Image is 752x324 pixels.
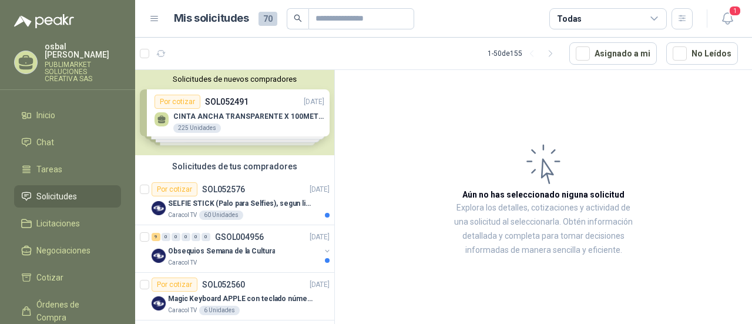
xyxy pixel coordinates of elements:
[199,211,243,220] div: 60 Unidades
[135,70,334,155] div: Solicitudes de nuevos compradoresPor cotizarSOL052491[DATE] CINTA ANCHA TRANSPARENTE X 100METROS2...
[174,10,249,27] h1: Mis solicitudes
[14,185,121,208] a: Solicitudes
[36,244,90,257] span: Negociaciones
[152,201,166,215] img: Company Logo
[135,155,334,178] div: Solicitudes de tus compradores
[36,109,55,122] span: Inicio
[310,279,330,290] p: [DATE]
[717,8,738,29] button: 1
[36,217,80,230] span: Licitaciones
[172,233,180,241] div: 0
[168,306,197,315] p: Caracol TV
[152,278,197,292] div: Por cotizar
[36,271,63,284] span: Cotizar
[14,104,121,126] a: Inicio
[14,266,121,289] a: Cotizar
[36,190,77,203] span: Solicitudes
[14,212,121,235] a: Licitaciones
[162,233,170,241] div: 0
[36,163,62,176] span: Tareas
[215,233,264,241] p: GSOL004956
[202,185,245,193] p: SOL052576
[14,14,74,28] img: Logo peakr
[666,42,738,65] button: No Leídos
[140,75,330,83] button: Solicitudes de nuevos compradores
[168,211,197,220] p: Caracol TV
[258,12,277,26] span: 70
[168,246,275,257] p: Obsequios Semana de la Cultura
[192,233,200,241] div: 0
[14,239,121,262] a: Negociaciones
[135,178,334,225] a: Por cotizarSOL052576[DATE] Company LogoSELFIE STICK (Palo para Selfies), segun link adjuntoCaraco...
[488,44,560,63] div: 1 - 50 de 155
[45,42,121,59] p: osbal [PERSON_NAME]
[168,198,314,209] p: SELFIE STICK (Palo para Selfies), segun link adjunto
[168,258,197,268] p: Caracol TV
[569,42,657,65] button: Asignado a mi
[182,233,190,241] div: 0
[152,230,332,268] a: 9 0 0 0 0 0 GSOL004956[DATE] Company LogoObsequios Semana de la CulturaCaracol TV
[294,14,302,22] span: search
[152,296,166,310] img: Company Logo
[36,136,54,149] span: Chat
[452,201,634,258] p: Explora los detalles, cotizaciones y actividad de una solicitud al seleccionarla. Obtén informaci...
[152,182,197,196] div: Por cotizar
[14,158,121,181] a: Tareas
[135,273,334,320] a: Por cotizarSOL052560[DATE] Company LogoMagic Keyboard APPLE con teclado númerico en Español Plate...
[152,249,166,263] img: Company Logo
[728,5,741,16] span: 1
[152,233,160,241] div: 9
[462,188,625,201] h3: Aún no has seleccionado niguna solicitud
[202,233,210,241] div: 0
[310,232,330,243] p: [DATE]
[14,131,121,153] a: Chat
[310,184,330,195] p: [DATE]
[36,298,110,324] span: Órdenes de Compra
[45,61,121,82] p: PUBLIMARKET SOLUCIONES CREATIVA SAS
[168,293,314,305] p: Magic Keyboard APPLE con teclado númerico en Español Plateado
[202,280,245,289] p: SOL052560
[557,12,582,25] div: Todas
[199,306,240,315] div: 6 Unidades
